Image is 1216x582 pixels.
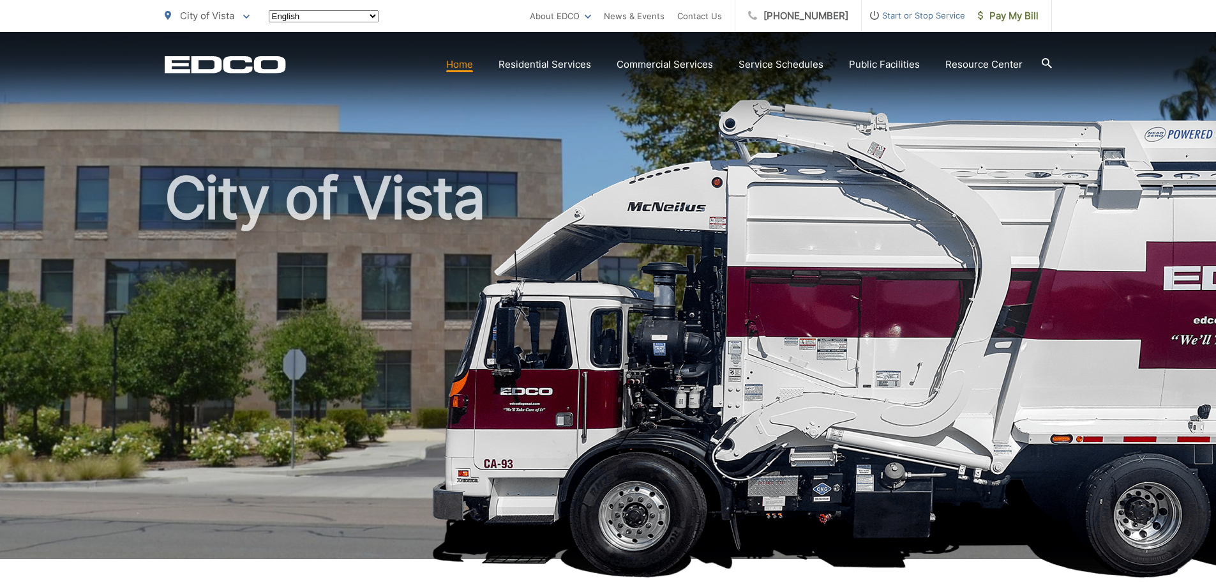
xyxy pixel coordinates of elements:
a: Resource Center [945,57,1023,72]
select: Select a language [269,10,379,22]
a: Service Schedules [739,57,823,72]
a: EDCD logo. Return to the homepage. [165,56,286,73]
h1: City of Vista [165,166,1052,571]
a: Public Facilities [849,57,920,72]
a: About EDCO [530,8,591,24]
a: Contact Us [677,8,722,24]
span: City of Vista [180,10,234,22]
a: Residential Services [499,57,591,72]
a: News & Events [604,8,664,24]
a: Home [446,57,473,72]
a: Commercial Services [617,57,713,72]
span: Pay My Bill [978,8,1039,24]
